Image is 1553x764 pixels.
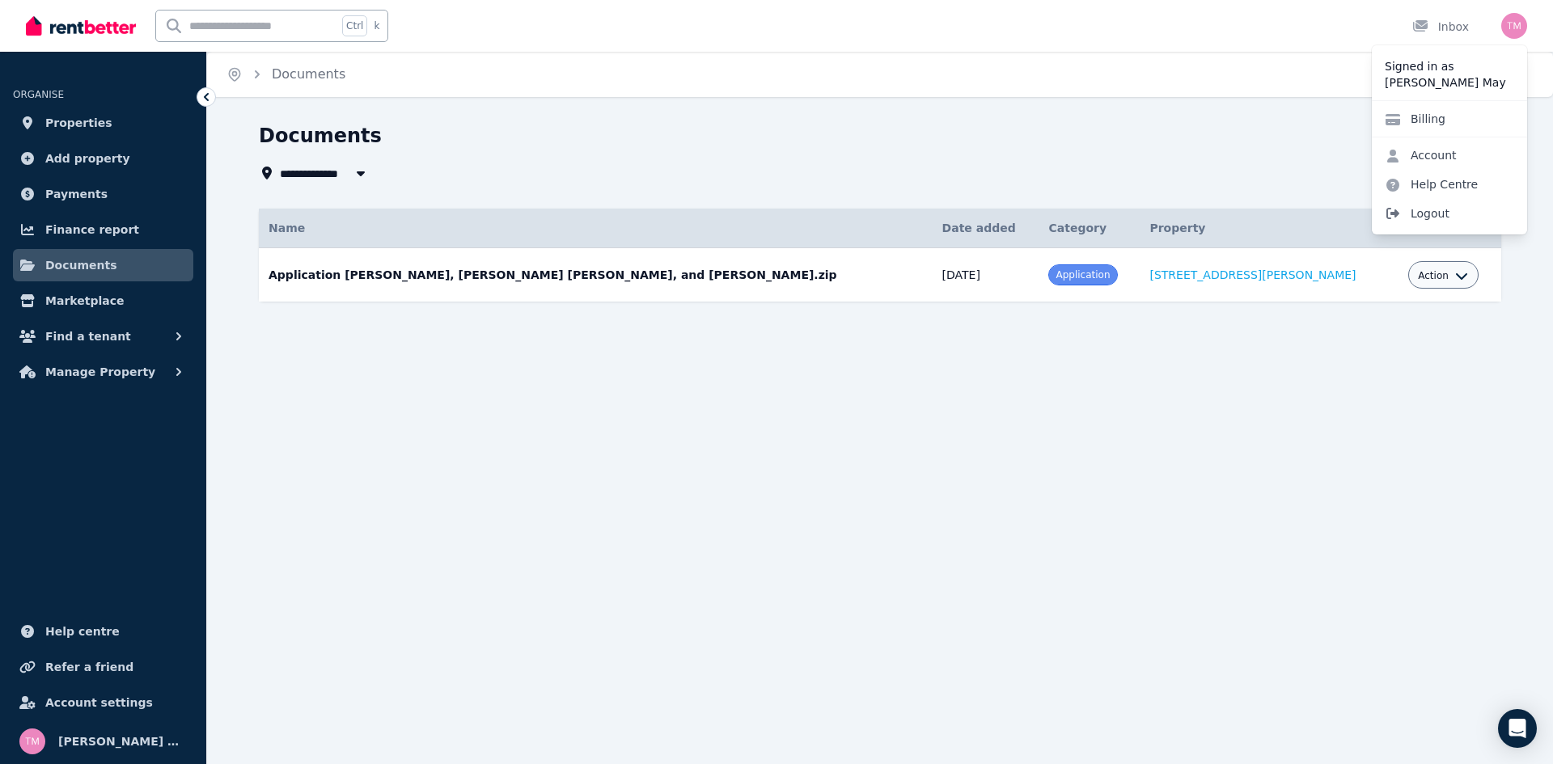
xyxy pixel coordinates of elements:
[933,209,1039,248] th: Date added
[13,320,193,352] button: Find a tenant
[45,149,130,168] span: Add property
[1372,141,1470,170] a: Account
[342,15,367,36] span: Ctrl
[272,66,345,82] a: Documents
[1385,58,1514,74] p: Signed in as
[1372,199,1527,228] span: Logout
[13,615,193,648] a: Help centre
[13,249,193,281] a: Documents
[13,213,193,246] a: Finance report
[269,222,305,234] span: Name
[45,113,112,133] span: Properties
[58,732,187,751] span: [PERSON_NAME] May
[1140,209,1399,248] th: Property
[1056,269,1110,281] span: Application
[45,291,124,310] span: Marketplace
[1039,209,1140,248] th: Category
[1418,269,1468,282] button: Action
[45,184,108,204] span: Payments
[259,248,933,302] td: Application [PERSON_NAME], [PERSON_NAME] [PERSON_NAME], and [PERSON_NAME].zip
[45,622,120,641] span: Help centre
[1501,13,1527,39] img: Tabatha May
[13,89,64,100] span: ORGANISE
[26,14,136,38] img: RentBetter
[45,362,155,382] span: Manage Property
[374,19,379,32] span: k
[1149,268,1356,281] a: [STREET_ADDRESS][PERSON_NAME]
[13,686,193,719] a: Account settings
[1498,709,1537,748] div: Open Intercom Messenger
[1412,19,1469,35] div: Inbox
[13,142,193,175] a: Add property
[19,728,45,754] img: Tabatha May
[13,285,193,317] a: Marketplace
[259,123,382,149] h1: Documents
[1372,170,1491,199] a: Help Centre
[13,107,193,139] a: Properties
[933,248,1039,302] td: [DATE]
[13,356,193,388] button: Manage Property
[1385,74,1514,91] p: [PERSON_NAME] May
[13,178,193,210] a: Payments
[1372,104,1458,133] a: Billing
[13,651,193,683] a: Refer a friend
[45,255,117,275] span: Documents
[45,657,133,677] span: Refer a friend
[45,327,131,346] span: Find a tenant
[45,693,153,712] span: Account settings
[45,220,139,239] span: Finance report
[1418,269,1449,282] span: Action
[207,52,365,97] nav: Breadcrumb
